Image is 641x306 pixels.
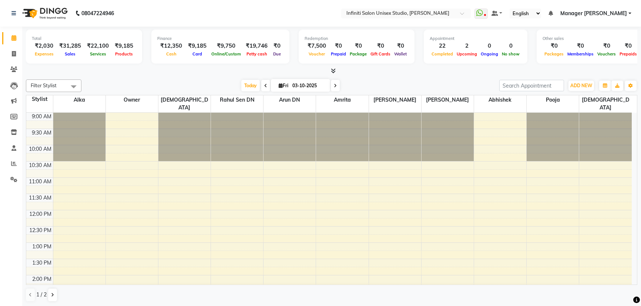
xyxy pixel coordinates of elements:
span: 1 / 2 [36,291,47,299]
span: Sales [63,51,77,57]
div: 1:00 PM [31,243,53,251]
div: ₹0 [348,42,369,50]
div: ₹0 [595,42,618,50]
div: ₹0 [543,42,566,50]
span: [DEMOGRAPHIC_DATA] [579,95,632,112]
input: Search Appointment [499,80,564,91]
div: 10:00 AM [27,145,53,153]
span: Prepaids [618,51,639,57]
div: ₹7,500 [305,42,329,50]
span: Vouchers [595,51,618,57]
div: ₹12,350 [157,42,185,50]
span: Pooja [527,95,579,105]
span: Prepaid [329,51,348,57]
div: 12:00 PM [28,210,53,218]
div: ₹0 [566,42,595,50]
input: 2025-10-03 [290,80,327,91]
div: 10:30 AM [27,161,53,169]
div: Finance [157,35,283,42]
span: Ongoing [479,51,500,57]
div: 0 [479,42,500,50]
span: Due [271,51,283,57]
span: Memberships [566,51,595,57]
div: 9:30 AM [30,129,53,137]
span: Completed [430,51,455,57]
span: Owner [106,95,158,105]
span: Filter Stylist [31,82,57,88]
div: ₹9,185 [185,42,209,50]
span: Online/Custom [209,51,243,57]
button: ADD NEW [568,81,594,91]
span: Today [241,80,260,91]
div: 0 [500,42,521,50]
div: ₹9,185 [112,42,136,50]
div: ₹9,750 [209,42,243,50]
div: ₹31,285 [56,42,84,50]
span: Products [113,51,135,57]
span: Upcoming [455,51,479,57]
div: ₹2,030 [32,42,56,50]
div: 11:30 AM [27,194,53,202]
span: Rahul Sen DN [211,95,263,105]
span: Card [191,51,204,57]
span: Expenses [33,51,56,57]
div: ₹22,100 [84,42,112,50]
div: 11:00 AM [27,178,53,186]
span: Packages [543,51,566,57]
div: ₹0 [271,42,283,50]
div: 12:30 PM [28,227,53,234]
div: ₹0 [392,42,409,50]
div: ₹19,746 [243,42,271,50]
div: Redemption [305,35,409,42]
span: No show [500,51,521,57]
span: Gift Cards [369,51,392,57]
span: Amrita [316,95,368,105]
span: [DEMOGRAPHIC_DATA] [158,95,211,112]
span: Arun DN [264,95,316,105]
div: Appointment [430,35,521,42]
span: Voucher [307,51,327,57]
div: ₹0 [618,42,639,50]
span: Wallet [392,51,409,57]
img: logo [19,3,70,24]
span: Alka [53,95,105,105]
span: Manager [PERSON_NAME] [560,10,627,17]
div: Total [32,35,136,42]
span: Services [88,51,108,57]
span: Fri [277,83,290,88]
b: 08047224946 [81,3,114,24]
span: Petty cash [245,51,269,57]
div: ₹0 [369,42,392,50]
div: Stylist [26,95,53,103]
span: [PERSON_NAME] [422,95,474,105]
span: Cash [164,51,178,57]
div: 9:00 AM [30,113,53,120]
span: Package [348,51,369,57]
div: 2 [455,42,479,50]
div: ₹0 [329,42,348,50]
div: 2:00 PM [31,275,53,283]
div: 1:30 PM [31,259,53,267]
span: Abhishek [474,95,526,105]
div: 22 [430,42,455,50]
span: [PERSON_NAME] [369,95,421,105]
span: ADD NEW [570,83,592,88]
